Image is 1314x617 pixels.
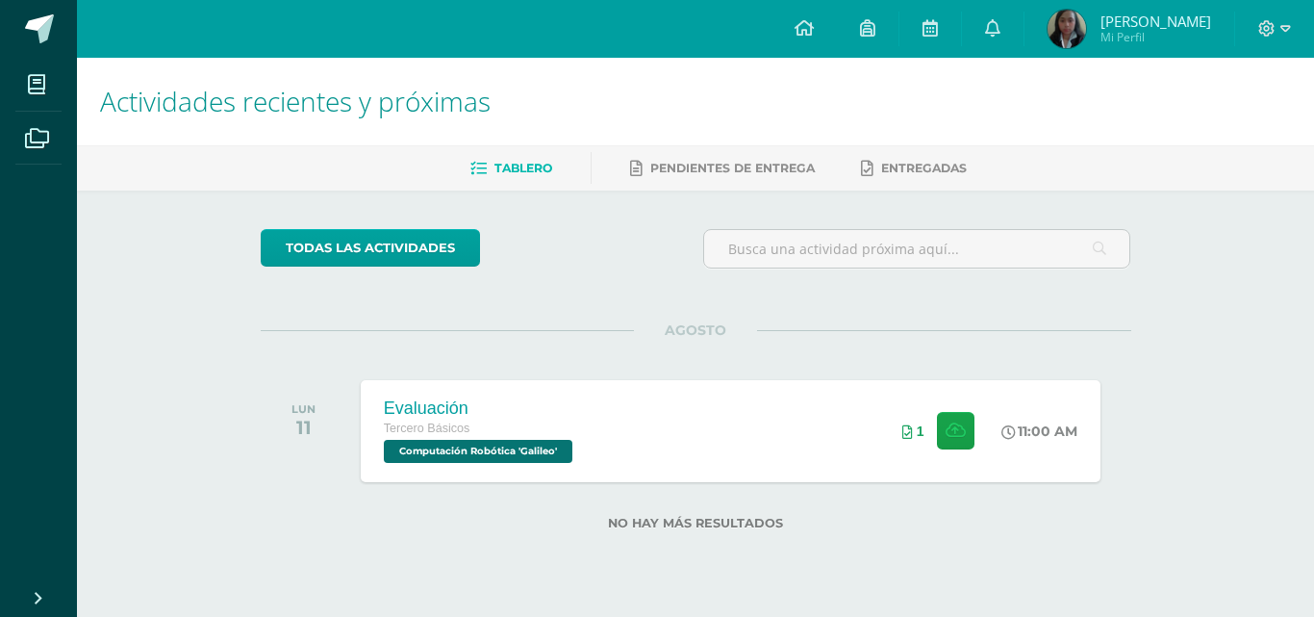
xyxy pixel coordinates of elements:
[634,321,757,339] span: AGOSTO
[291,416,316,439] div: 11
[917,424,924,439] span: 1
[1048,10,1086,48] img: 2b54db10839e184fffb0d6f0cc7682ed.png
[1100,29,1211,45] span: Mi Perfil
[630,153,815,184] a: Pendientes de entrega
[861,153,967,184] a: Entregadas
[384,440,572,463] span: Computación Robótica 'Galileo'
[291,402,316,416] div: LUN
[261,229,480,267] a: todas las Actividades
[494,161,552,175] span: Tablero
[704,230,1130,268] input: Busca una actividad próxima aquí...
[384,422,470,435] span: Tercero Básicos
[881,161,967,175] span: Entregadas
[384,398,577,419] div: Evaluación
[261,516,1131,530] label: No hay más resultados
[1100,12,1211,31] span: [PERSON_NAME]
[470,153,552,184] a: Tablero
[902,424,924,439] div: Archivos entregados
[650,161,815,175] span: Pendientes de entrega
[1001,423,1077,440] div: 11:00 AM
[100,83,491,119] span: Actividades recientes y próximas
